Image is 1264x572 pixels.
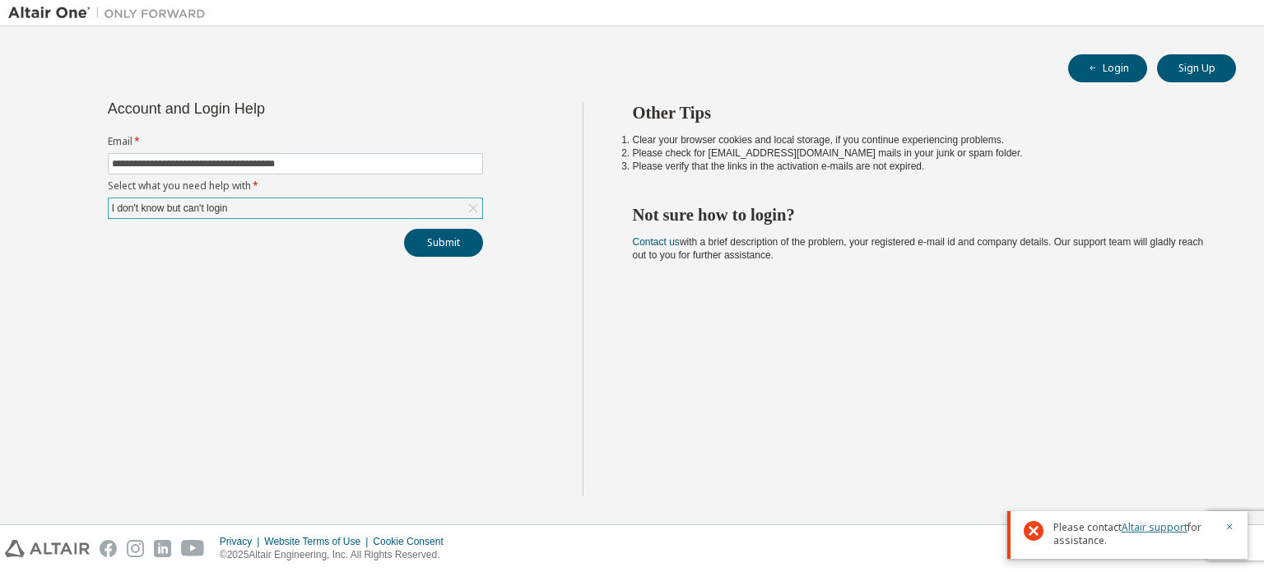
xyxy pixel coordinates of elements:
img: instagram.svg [127,540,144,557]
label: Email [108,135,483,148]
img: altair_logo.svg [5,540,90,557]
p: © 2025 Altair Engineering, Inc. All Rights Reserved. [220,548,453,562]
li: Please check for [EMAIL_ADDRESS][DOMAIN_NAME] mails in your junk or spam folder. [633,146,1207,160]
button: Login [1068,54,1147,82]
div: I don't know but can't login [109,199,230,217]
h2: Other Tips [633,102,1207,123]
span: Please contact for assistance. [1053,521,1215,547]
div: Cookie Consent [373,535,453,548]
img: Altair One [8,5,214,21]
img: youtube.svg [181,540,205,557]
label: Select what you need help with [108,179,483,193]
button: Submit [404,229,483,257]
span: with a brief description of the problem, your registered e-mail id and company details. Our suppo... [633,236,1204,261]
button: Sign Up [1157,54,1236,82]
li: Please verify that the links in the activation e-mails are not expired. [633,160,1207,173]
a: Altair support [1122,520,1187,534]
img: facebook.svg [100,540,117,557]
a: Contact us [633,236,680,248]
h2: Not sure how to login? [633,204,1207,226]
div: I don't know but can't login [109,198,482,218]
div: Website Terms of Use [264,535,373,548]
div: Privacy [220,535,264,548]
li: Clear your browser cookies and local storage, if you continue experiencing problems. [633,133,1207,146]
img: linkedin.svg [154,540,171,557]
div: Account and Login Help [108,102,408,115]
